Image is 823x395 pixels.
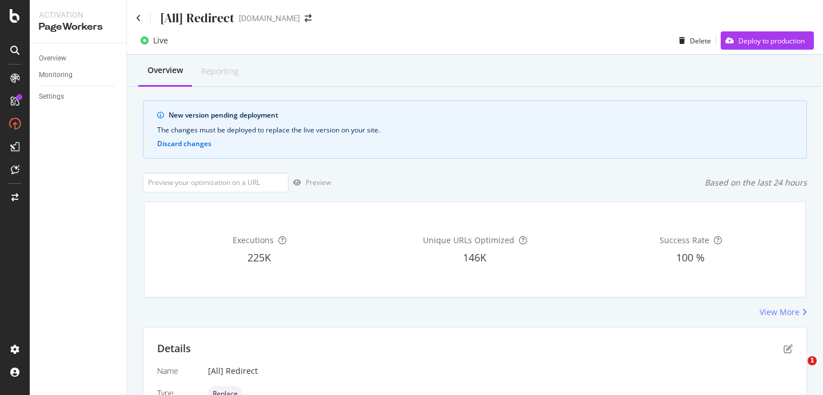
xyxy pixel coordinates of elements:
[39,91,64,103] div: Settings
[160,9,234,27] div: [All] Redirect
[674,31,711,50] button: Delete
[39,53,118,65] a: Overview
[201,66,239,77] div: Reporting
[39,69,73,81] div: Monitoring
[760,307,807,318] a: View More
[306,178,331,187] div: Preview
[690,36,711,46] div: Delete
[423,235,514,245] span: Unique URLs Optimized
[39,21,117,34] div: PageWorkers
[784,356,812,384] iframe: Intercom live chat
[760,307,800,318] div: View More
[676,251,705,264] span: 100 %
[39,69,118,81] a: Monitoring
[169,110,793,120] div: New version pending deployment
[157,140,211,148] button: Discard changes
[660,235,709,245] span: Success Rate
[463,251,486,264] span: 146K
[239,13,300,24] div: [DOMAIN_NAME]
[247,251,271,264] span: 225K
[39,53,66,65] div: Overview
[157,341,191,356] div: Details
[147,65,183,76] div: Overview
[721,31,814,50] button: Deploy to production
[143,172,289,192] input: Preview your optimization on a URL
[39,9,117,21] div: Activation
[305,14,311,22] div: arrow-right-arrow-left
[157,365,199,377] div: Name
[136,14,141,22] a: Click to go back
[208,365,793,377] div: [All] Redirect
[233,235,274,245] span: Executions
[39,91,118,103] a: Settings
[738,36,805,46] div: Deploy to production
[784,344,793,353] div: pen-to-square
[157,125,793,135] div: The changes must be deployed to replace the live version on your site.
[808,356,817,365] span: 1
[153,35,168,46] div: Live
[705,177,807,188] div: Based on the last 24 hours
[143,100,807,159] div: info banner
[289,174,331,192] button: Preview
